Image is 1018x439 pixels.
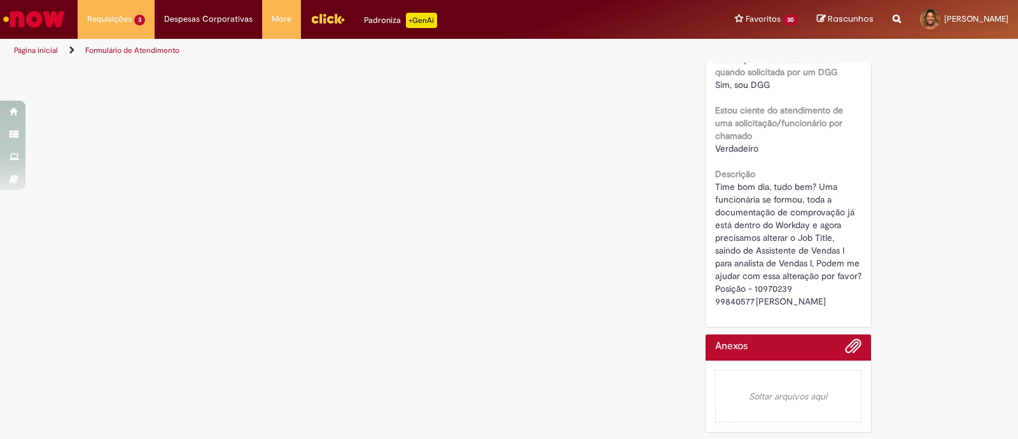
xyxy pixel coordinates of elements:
[364,13,437,28] div: Padroniza
[14,45,58,55] a: Página inicial
[272,13,291,25] span: More
[85,45,179,55] a: Formulário de Atendimento
[164,13,253,25] span: Despesas Corporativas
[134,15,145,25] span: 3
[817,13,874,25] a: Rascunhos
[944,13,1008,24] span: [PERSON_NAME]
[406,13,437,28] p: +GenAi
[310,9,345,28] img: click_logo_yellow_360x200.png
[1,6,67,32] img: ServiceNow
[715,79,770,90] span: Sim, sou DGG
[715,41,842,78] b: Estou ciente que esta opção de solicitação é atendida somente quando solicitada por um DGG
[715,143,758,154] span: Verdadeiro
[715,341,748,352] h2: Anexos
[715,104,843,141] b: Estou ciente do atendimento de uma solicitação/funcionário por chamado
[746,13,781,25] span: Favoritos
[715,370,862,422] em: Soltar arquivos aqui
[783,15,798,25] span: 30
[10,39,669,62] ul: Trilhas de página
[715,168,755,180] b: Descrição
[828,13,874,25] span: Rascunhos
[87,13,132,25] span: Requisições
[845,338,861,361] button: Adicionar anexos
[715,181,862,307] span: Time bom dia, tudo bem? Uma funcionária se formou, toda a documentação de comprovação já está den...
